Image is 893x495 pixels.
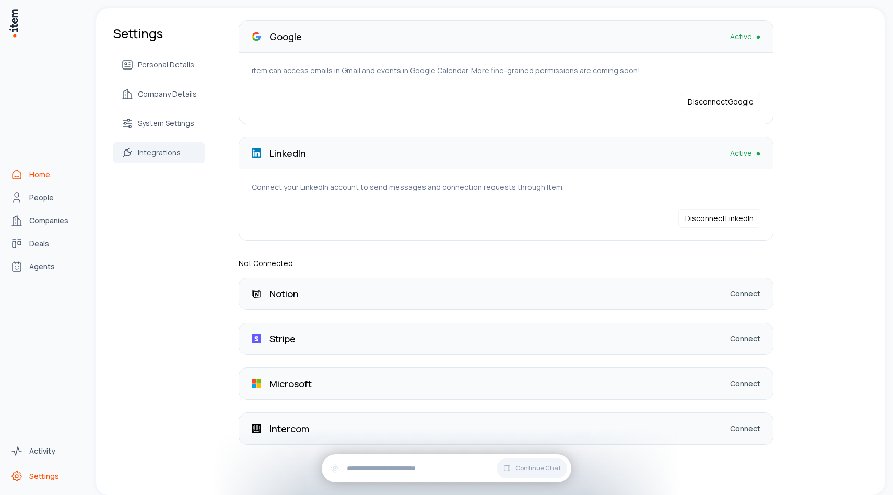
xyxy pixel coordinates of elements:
[269,29,302,44] p: Google
[29,238,49,249] span: Deals
[730,289,760,299] a: Connect
[138,147,181,158] span: Integrations
[515,464,561,473] span: Continue Chat
[252,32,261,41] img: Google logo
[252,182,760,192] p: Connect your LinkedIn account to send messages and connection requests through Item.
[113,142,205,163] a: Integrations
[730,148,752,158] span: Active
[252,289,261,298] img: Notion logo
[269,331,296,346] p: Stripe
[6,256,86,277] a: Agents
[252,148,261,158] img: LinkedIn logo
[113,25,205,42] h1: Settings
[6,466,86,487] a: Settings
[730,423,760,434] a: Connect
[269,376,312,391] p: Microsoft
[322,454,571,482] div: Continue Chat
[269,421,309,436] p: Intercom
[6,441,86,462] a: Activity
[138,118,194,129] span: System Settings
[730,333,760,344] a: Connect
[6,187,86,208] a: People
[29,169,50,180] span: Home
[252,379,261,388] img: Microsoft logo
[252,424,261,433] img: Intercom logo
[6,210,86,231] a: Companies
[8,8,19,38] img: Item Brain Logo
[29,261,55,272] span: Agents
[730,378,760,389] a: Connect
[269,146,306,160] p: LinkedIn
[113,113,205,134] a: System Settings
[29,192,54,203] span: People
[29,446,55,456] span: Activity
[29,215,68,226] span: Companies
[681,93,760,111] button: DisconnectGoogle
[252,334,261,343] img: Stripe logo
[113,84,205,105] a: Company Details
[269,286,299,301] p: Notion
[29,471,59,481] span: Settings
[497,458,567,478] button: Continue Chat
[6,164,86,185] a: Home
[138,89,197,99] span: Company Details
[239,258,773,269] p: Not Connected
[678,209,760,228] button: DisconnectLinkedIn
[113,54,205,75] a: Personal Details
[252,65,760,76] p: item can access emails in Gmail and events in Google Calendar. More fine-grained permissions are ...
[138,60,194,70] span: Personal Details
[6,233,86,254] a: Deals
[730,31,752,42] span: Active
